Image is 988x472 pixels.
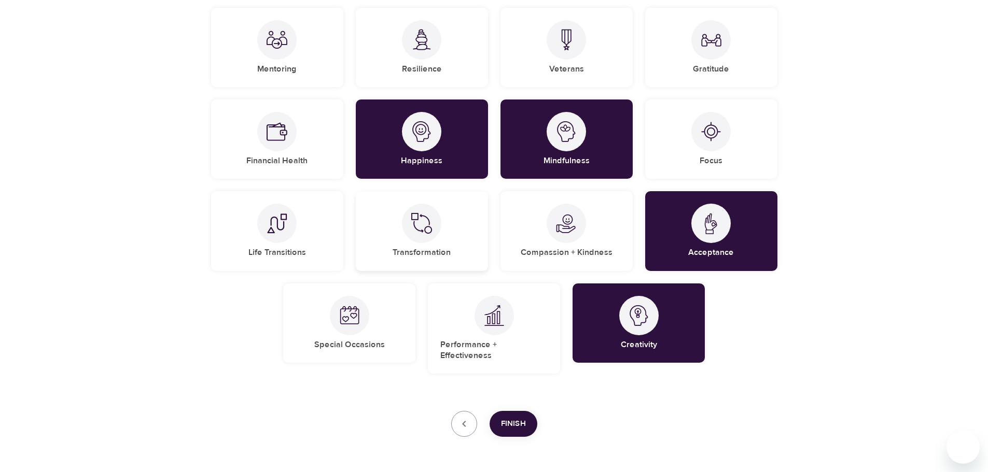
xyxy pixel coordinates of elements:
[693,64,729,75] h5: Gratitude
[549,64,584,75] h5: Veterans
[314,339,385,350] h5: Special Occasions
[645,191,777,270] div: AcceptanceAcceptance
[211,99,343,179] div: Financial HealthFinancial Health
[356,191,488,270] div: TransformationTransformation
[402,64,442,75] h5: Resilience
[411,213,432,234] img: Transformation
[246,155,308,166] h5: Financial Health
[556,121,577,142] img: Mindfulness
[500,191,633,270] div: Compassion + KindnessCompassion + Kindness
[339,305,360,326] img: Special Occasions
[645,8,777,87] div: GratitudeGratitude
[701,121,721,142] img: Focus
[645,99,777,179] div: FocusFocus
[393,247,451,258] h5: Transformation
[700,155,722,166] h5: Focus
[501,417,526,431] span: Finish
[428,283,560,374] div: Performance + EffectivenessPerformance + Effectiveness
[701,213,721,234] img: Acceptance
[356,8,488,87] div: ResilienceResilience
[688,247,734,258] h5: Acceptance
[411,29,432,50] img: Resilience
[211,8,343,87] div: MentoringMentoring
[283,283,415,363] div: Special OccasionsSpecial Occasions
[490,411,537,437] button: Finish
[257,64,297,75] h5: Mentoring
[556,213,577,234] img: Compassion + Kindness
[411,121,432,142] img: Happiness
[248,247,306,258] h5: Life Transitions
[629,305,649,326] img: Creativity
[267,30,287,50] img: Mentoring
[556,29,577,50] img: Veterans
[356,99,488,179] div: HappinessHappiness
[947,431,980,464] iframe: Button to launch messaging window
[267,121,287,142] img: Financial Health
[544,155,590,166] h5: Mindfulness
[440,339,548,362] h5: Performance + Effectiveness
[500,99,633,179] div: MindfulnessMindfulness
[211,191,343,270] div: Life TransitionsLife Transitions
[484,305,505,326] img: Performance + Effectiveness
[521,247,613,258] h5: Compassion + Kindness
[500,8,633,87] div: VeteransVeterans
[267,213,287,234] img: Life Transitions
[573,283,705,363] div: CreativityCreativity
[401,155,442,166] h5: Happiness
[701,30,721,50] img: Gratitude
[621,339,657,350] h5: Creativity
